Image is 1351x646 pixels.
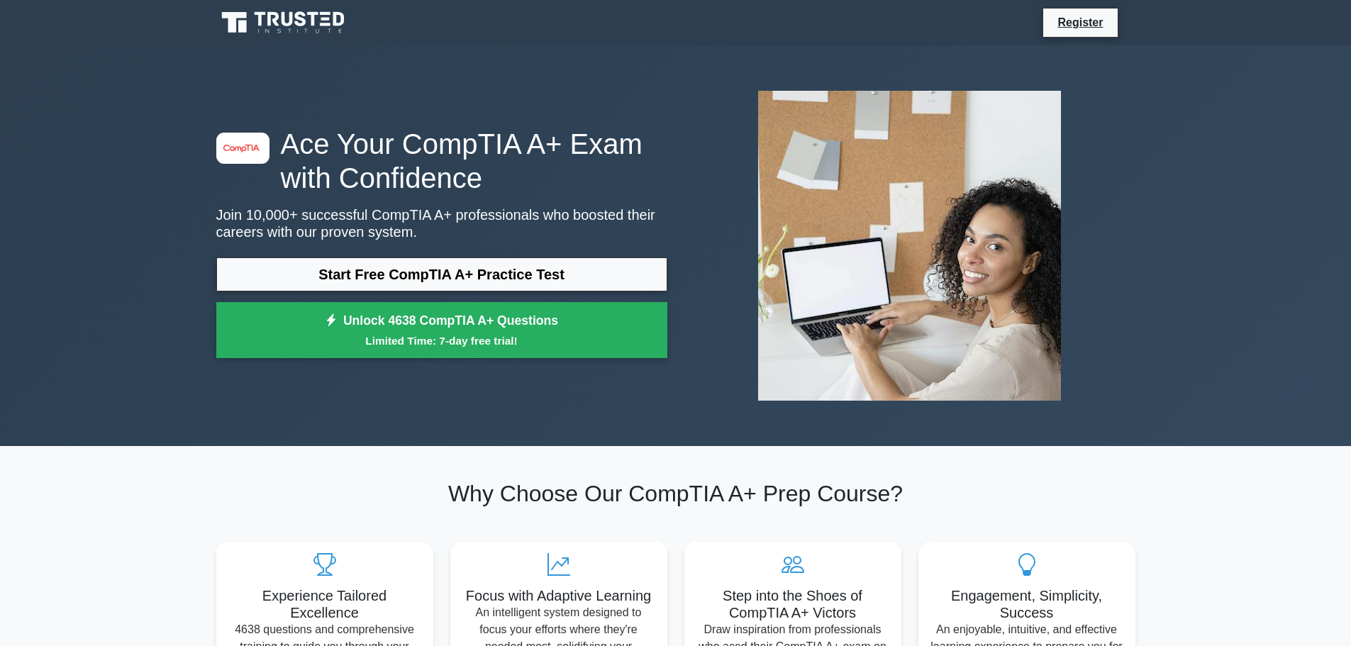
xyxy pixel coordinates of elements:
[1049,13,1111,31] a: Register
[216,127,667,195] h1: Ace Your CompTIA A+ Exam with Confidence
[696,587,890,621] h5: Step into the Shoes of CompTIA A+ Victors
[216,257,667,291] a: Start Free CompTIA A+ Practice Test
[216,480,1135,507] h2: Why Choose Our CompTIA A+ Prep Course?
[216,302,667,359] a: Unlock 4638 CompTIA A+ QuestionsLimited Time: 7-day free trial!
[228,587,422,621] h5: Experience Tailored Excellence
[930,587,1124,621] h5: Engagement, Simplicity, Success
[462,587,656,604] h5: Focus with Adaptive Learning
[234,333,650,349] small: Limited Time: 7-day free trial!
[216,206,667,240] p: Join 10,000+ successful CompTIA A+ professionals who boosted their careers with our proven system.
